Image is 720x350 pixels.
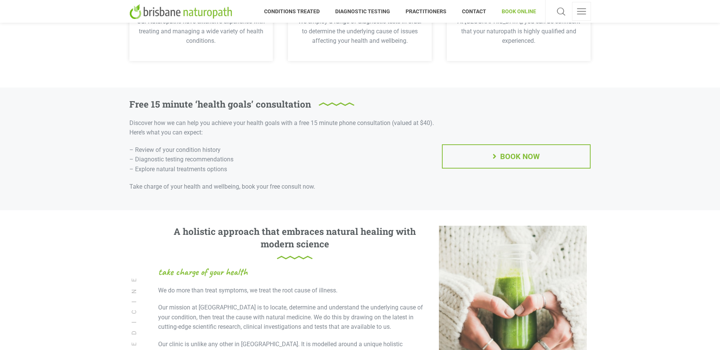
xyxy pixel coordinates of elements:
span: CONDITIONS TREATED [264,5,328,17]
span: CONTACT [454,5,494,17]
a: BOOK NOW [442,144,591,169]
p: Our mission at [GEOGRAPHIC_DATA] is to locate, determine and understand the underlying cause of y... [158,303,431,332]
p: At [GEOGRAPHIC_DATA], you can be confident that your naturopath is highly qualified and experienced. [454,17,583,46]
p: We employ a range of diagnostic tests in order to determine the underlying cause of issues affect... [295,17,424,46]
p: We do more than treat symptoms, we treat the root cause of illness. [158,286,431,295]
p: Take charge of your health and wellbeing, book your free consult now. [129,182,435,192]
h4: Free 15 minute ‘health goals’ consultation [129,99,355,110]
img: Brisbane Naturopath [129,4,235,19]
span: BOOK NOW [500,153,540,160]
h4: A holistic approach that embraces natural healing with modern science [158,225,431,259]
span: DIAGNOSTIC TESTING [328,5,398,17]
span: take charge of your health [158,267,247,277]
span: BOOK ONLINE [494,5,536,17]
p: – Review of your condition history – Diagnostic testing recommendations – Explore natural treatme... [129,145,435,174]
a: Search [555,2,568,21]
span: PRACTITIONERS [398,5,454,17]
p: Our Naturopaths have extensive experience with treating and managing a wide variety of health con... [137,17,266,46]
p: Discover how we can help you achieve your health goals with a free 15 minute phone consultation (... [129,118,435,137]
